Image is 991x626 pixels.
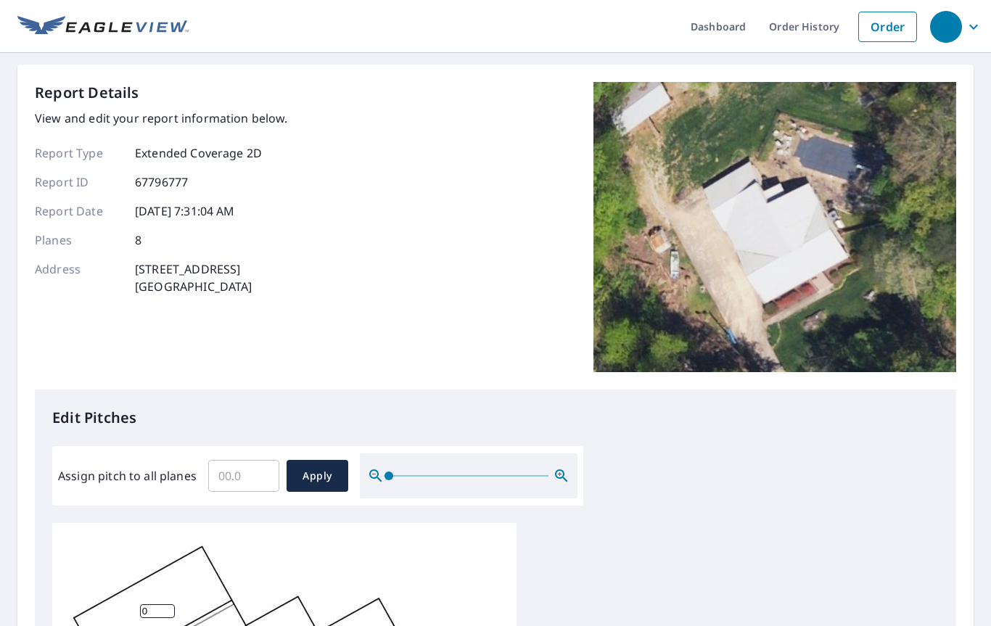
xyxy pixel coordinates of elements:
a: Order [858,12,917,42]
p: Report ID [35,173,122,191]
p: [DATE] 7:31:04 AM [135,202,235,220]
p: Report Type [35,144,122,162]
p: Address [35,260,122,295]
button: Apply [287,460,348,492]
label: Assign pitch to all planes [58,467,197,485]
p: View and edit your report information below. [35,110,288,127]
p: [STREET_ADDRESS] [GEOGRAPHIC_DATA] [135,260,252,295]
p: Report Details [35,82,139,104]
input: 00.0 [208,456,279,496]
span: Apply [298,467,337,485]
p: Extended Coverage 2D [135,144,262,162]
p: 8 [135,231,141,249]
p: Planes [35,231,122,249]
p: Report Date [35,202,122,220]
p: 67796777 [135,173,188,191]
img: EV Logo [17,16,189,38]
p: Edit Pitches [52,407,939,429]
img: Top image [593,82,956,372]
